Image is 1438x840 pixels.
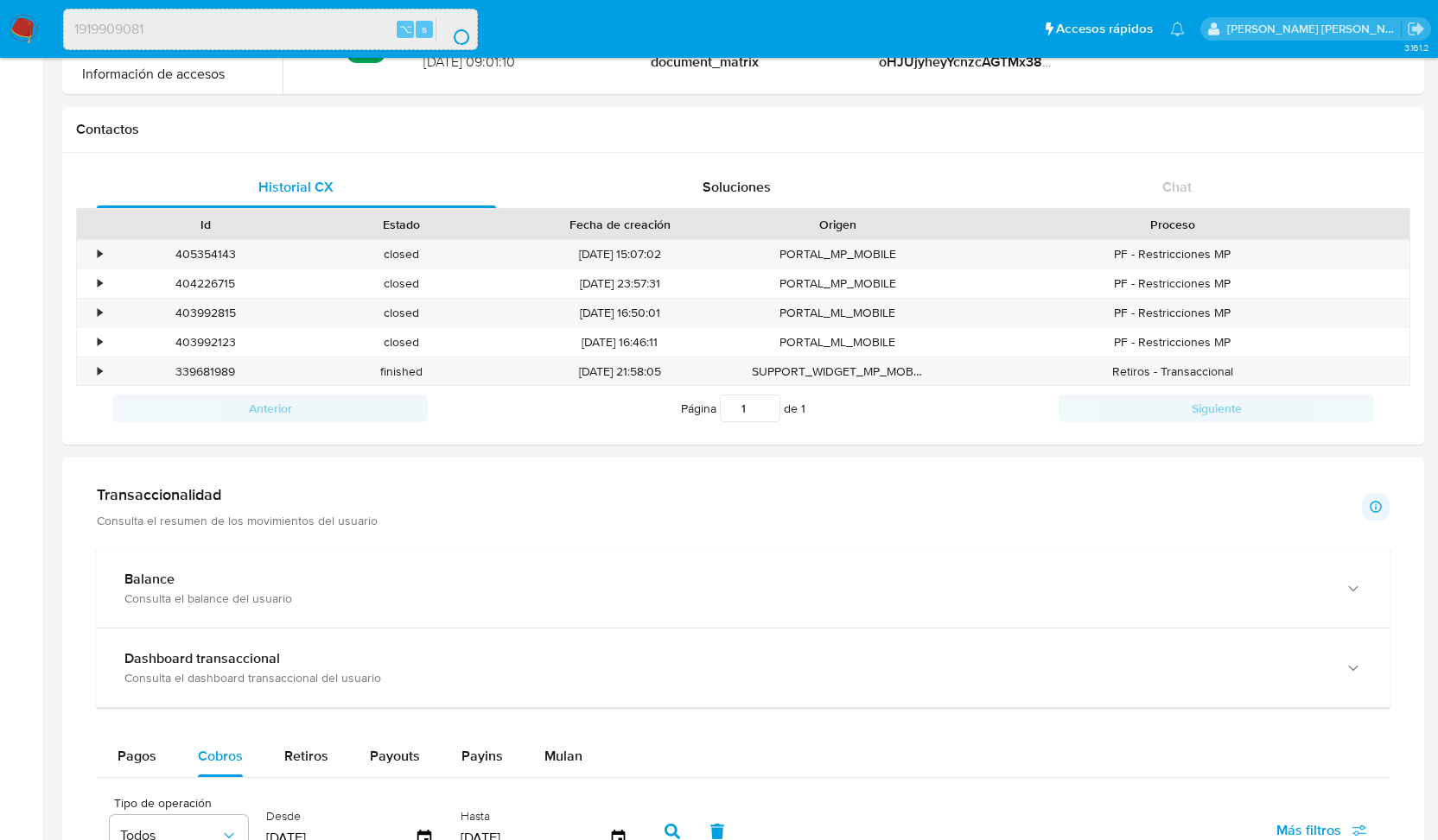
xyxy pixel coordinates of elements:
div: • [98,334,102,351]
div: PORTAL_ML_MOBILE [740,299,936,327]
div: 405354143 [107,240,303,268]
div: [DATE] 23:57:31 [500,269,740,298]
div: PORTAL_ML_MOBILE [740,328,936,357]
div: Retiros - Transaccional [936,357,1409,386]
span: [DATE] 09:01:10 [423,53,652,72]
div: Id [119,216,291,233]
button: search-icon [436,17,471,41]
div: closed [303,299,499,327]
p: rene.vale@mercadolibre.com [1227,21,1402,37]
span: Página de [681,395,805,422]
a: Notificaciones [1170,22,1185,36]
span: 3.161.2 [1404,41,1429,54]
span: ⌥ [399,21,412,37]
div: [DATE] 15:07:02 [500,240,740,268]
div: 403992815 [107,299,303,327]
div: PF - Restricciones MP [936,328,1409,357]
div: SUPPORT_WIDGET_MP_MOBILE [740,357,936,386]
div: 339681989 [107,357,303,386]
div: PORTAL_MP_MOBILE [740,269,936,298]
span: s [422,21,427,37]
div: • [98,363,102,380]
div: • [98,275,102,292]
span: 1 [801,400,805,417]
div: • [98,305,102,321]
div: finished [303,357,499,386]
div: Fecha de creación [512,216,728,233]
input: Buscar usuario o caso... [64,18,477,41]
button: Anterior [112,395,428,422]
div: PF - Restricciones MP [936,240,1409,268]
button: Información de accesos [67,54,283,95]
div: 403992123 [107,328,303,357]
div: [DATE] 16:50:01 [500,299,740,327]
div: PF - Restricciones MP [936,269,1409,298]
span: Historial CX [258,177,334,197]
div: PF - Restricciones MP [936,299,1409,327]
div: [DATE] 16:46:11 [500,328,740,357]
span: Chat [1162,177,1192,197]
div: closed [303,269,499,298]
div: closed [303,240,499,268]
div: [DATE] 21:58:05 [500,357,740,386]
div: Origen [752,216,924,233]
div: Estado [315,216,487,233]
div: closed [303,328,499,357]
strong: document_matrix [651,53,879,72]
div: PORTAL_MP_MOBILE [740,240,936,268]
span: Ver Detalle [1316,41,1376,65]
button: Siguiente [1059,395,1374,422]
span: Accesos rápidos [1056,20,1153,38]
div: • [98,246,102,262]
a: Salir [1407,20,1425,38]
h1: Contactos [76,121,1410,138]
div: 404226715 [107,269,303,298]
div: Proceso [948,216,1397,233]
span: Soluciones [703,177,771,197]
